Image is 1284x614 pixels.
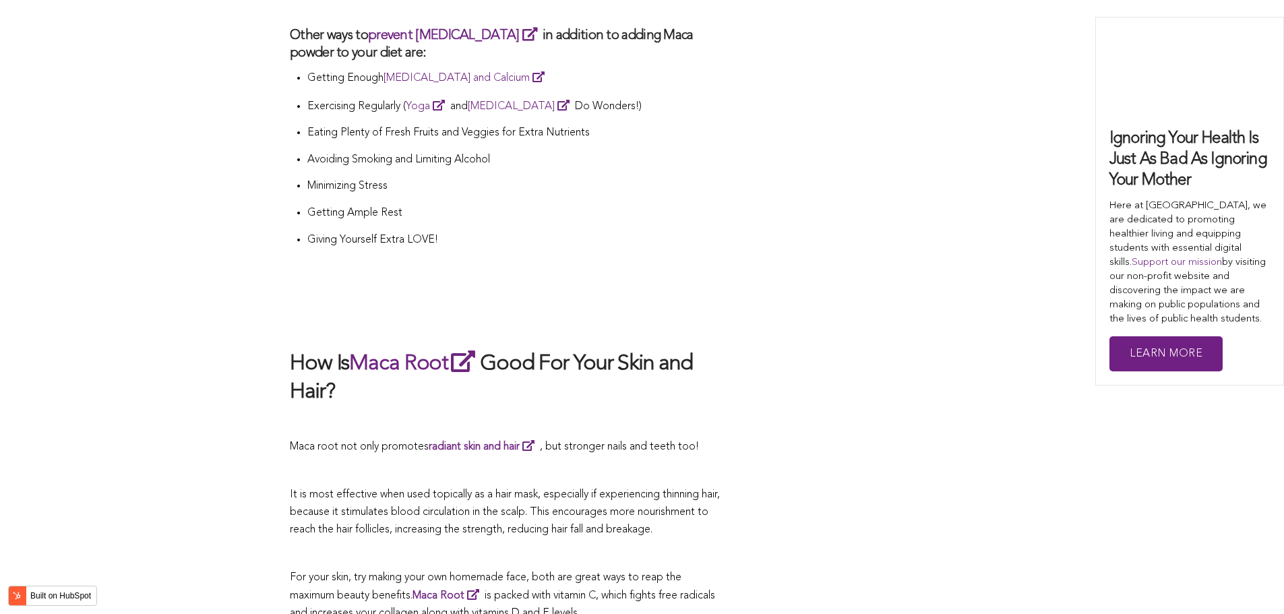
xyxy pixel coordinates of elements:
p: Eating Plenty of Fresh Fruits and Veggies for Extra Nutrients [307,125,728,142]
p: Avoiding Smoking and Limiting Alcohol [307,152,728,169]
img: HubSpot sprocket logo [9,588,25,604]
h2: How Is Good For Your Skin and Hair? [290,348,728,406]
span: For your skin, try making your own homemade face, both are great ways to reap the maximum beauty ... [290,572,681,602]
p: Getting Ample Rest [307,205,728,222]
p: Exercising Regularly ( and Do Wonders!) [307,97,728,116]
p: Giving Yourself Extra LOVE! [307,232,728,249]
a: Yoga [406,101,450,112]
button: Built on HubSpot [8,586,97,606]
a: Maca Root [412,590,485,601]
label: Built on HubSpot [25,587,96,605]
span: It is most effective when used topically as a hair mask, especially if experiencing thinning hair... [290,489,720,534]
a: Learn More [1109,336,1223,372]
p: Getting Enough [307,69,728,88]
span: Maca root not only promotes , but stronger nails and teeth too! [290,441,699,452]
p: Minimizing Stress [307,178,728,195]
a: [MEDICAL_DATA] and Calcium [384,73,550,84]
a: [MEDICAL_DATA] [468,101,575,112]
h3: Other ways to in addition to adding Maca powder to your diet are: [290,26,728,62]
span: Maca Root [412,590,464,601]
iframe: Chat Widget [1217,549,1284,614]
a: radiant skin and hair [429,441,540,452]
a: prevent [MEDICAL_DATA] [368,29,543,42]
a: Maca Root [349,353,480,375]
